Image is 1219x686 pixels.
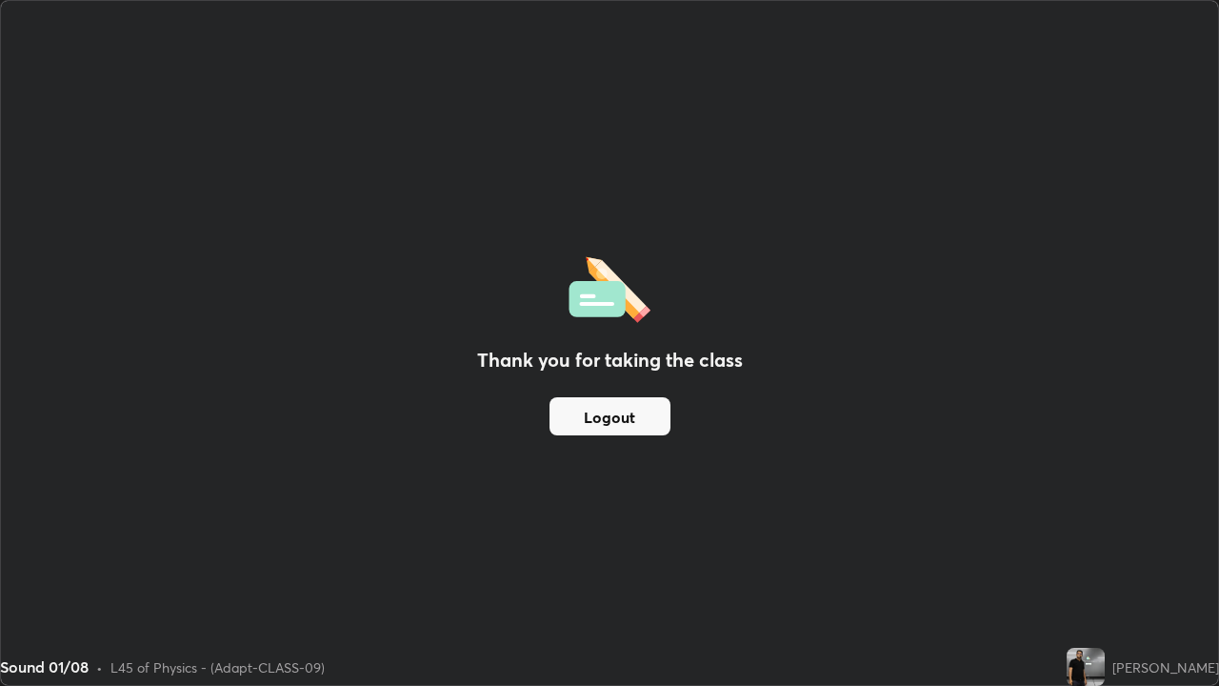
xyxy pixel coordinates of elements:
[1112,657,1219,677] div: [PERSON_NAME]
[569,251,650,323] img: offlineFeedback.1438e8b3.svg
[110,657,325,677] div: L45 of Physics - (Adapt-CLASS-09)
[1067,648,1105,686] img: 7c32af597dc844cfb6345d139d228d3f.jpg
[96,657,103,677] div: •
[550,397,670,435] button: Logout
[477,346,743,374] h2: Thank you for taking the class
